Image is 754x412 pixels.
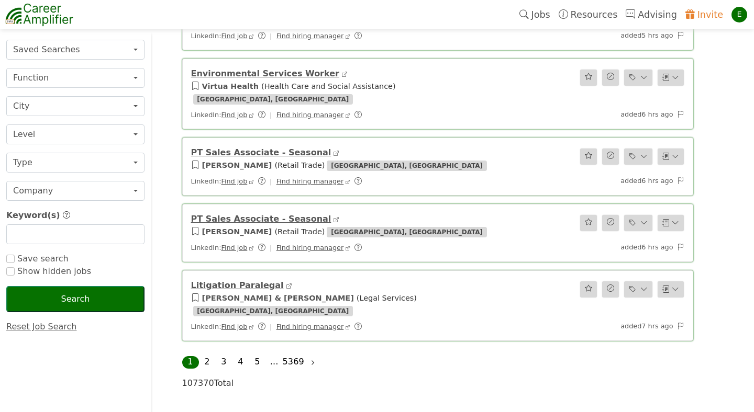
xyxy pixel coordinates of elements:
button: Level [6,124,145,144]
a: 5369 [283,357,304,367]
div: E [731,7,747,22]
span: | [270,32,272,40]
div: added 6 hrs ago [522,109,691,120]
span: Save search [15,254,69,264]
a: 2 [204,357,209,367]
span: | [270,244,272,251]
a: PT Sales Associate - Seasonal [191,214,331,224]
span: ( Retail Trade ) [274,161,325,169]
button: City [6,96,145,116]
a: Find hiring manager [276,177,344,185]
a: Environmental Services Worker [191,68,339,78]
button: Company [6,181,145,201]
div: 107370 Total [182,377,693,390]
div: added 6 hrs ago [522,242,691,253]
a: PT Sales Associate - Seasonal [191,147,331,157]
a: [PERSON_NAME] [202,227,272,236]
span: ( Retail Trade ) [274,227,325,236]
div: added 5 hrs ago [522,30,691,41]
span: [GEOGRAPHIC_DATA], [GEOGRAPHIC_DATA] [193,306,353,316]
a: Jobs [515,3,555,27]
a: 4 [238,357,243,367]
a: 3 [221,357,226,367]
a: Reset Job Search [6,322,77,331]
span: ( Health Care and Social Assistance ) [261,82,396,90]
button: Saved Searches [6,40,145,60]
a: Virtua Health [202,82,259,90]
a: 5 [254,357,260,367]
span: | [270,111,272,119]
span: Keyword(s) [6,210,60,220]
img: career-amplifier-logo.png [5,2,73,28]
div: added 7 hrs ago [522,321,691,332]
a: Find job [221,244,247,251]
span: LinkedIn: [191,177,369,185]
a: [PERSON_NAME] & [PERSON_NAME] [202,294,354,302]
a: Find hiring manager [276,32,344,40]
span: LinkedIn: [191,111,369,119]
a: Litigation Paralegal [191,280,284,290]
a: Find hiring manager [276,323,344,330]
a: Find job [221,111,247,119]
span: [GEOGRAPHIC_DATA], [GEOGRAPHIC_DATA] [327,161,486,171]
a: Find hiring manager [276,244,344,251]
a: [PERSON_NAME] [202,161,272,169]
span: LinkedIn: [191,32,369,40]
a: Find job [221,32,247,40]
span: [GEOGRAPHIC_DATA], [GEOGRAPHIC_DATA] [193,94,353,105]
button: Search [6,286,145,312]
a: Invite [681,3,727,27]
span: Show hidden jobs [15,266,91,276]
a: Find hiring manager [276,111,344,119]
a: Advising [622,3,681,27]
a: Find job [221,323,247,330]
span: | [270,323,272,330]
span: | [270,177,272,185]
li: … [266,356,283,369]
span: [GEOGRAPHIC_DATA], [GEOGRAPHIC_DATA] [327,227,486,237]
a: Resources [555,3,622,27]
a: Find job [221,177,247,185]
button: Type [6,153,145,173]
span: LinkedIn: [191,323,369,330]
button: Function [6,68,145,88]
span: LinkedIn: [191,244,369,251]
div: added 6 hrs ago [522,176,691,187]
span: ( Legal Services ) [357,294,417,302]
